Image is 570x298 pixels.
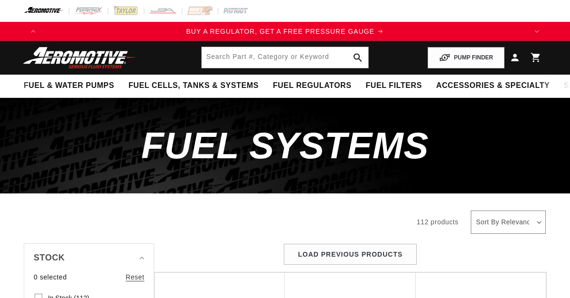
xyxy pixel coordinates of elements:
div: Announcement [43,26,527,37]
span: 0 selected [34,272,67,282]
span: BUY A REGULATOR, GET A FREE PRESSURE GAUGE [186,28,374,35]
span: Fuel Cells, Tanks & Systems [129,81,259,91]
img: Aeromotive [20,47,139,69]
summary: Fuel Cells, Tanks & Systems [121,75,266,97]
button: Load Previous Products [284,244,417,265]
span: Stock [34,251,65,265]
button: PUMP FINDER [428,47,505,68]
button: Translation missing: en.sections.announcements.previous_announcement [24,22,43,41]
button: search button [347,47,368,68]
input: Search by Part Number, Category or Keyword [202,47,369,68]
summary: Accessories & Specialty [429,75,557,97]
span: Fuel Regulators [273,81,351,91]
summary: Fuel & Water Pumps [17,75,121,97]
span: Fuel Systems [141,125,429,166]
a: BUY A REGULATOR, GET A FREE PRESSURE GAUGE [43,26,527,37]
button: Translation missing: en.sections.announcements.next_announcement [527,22,546,41]
div: 1 of 4 [43,26,527,37]
span: Accessories & Specialty [436,81,550,91]
summary: Stock (0 selected) [34,244,144,272]
summary: Fuel Regulators [266,75,358,97]
span: 112 products [417,218,458,226]
span: Fuel & Water Pumps [24,81,114,91]
a: Reset [126,272,145,282]
summary: Fuel Filters [358,75,429,97]
span: Fuel Filters [365,81,422,91]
